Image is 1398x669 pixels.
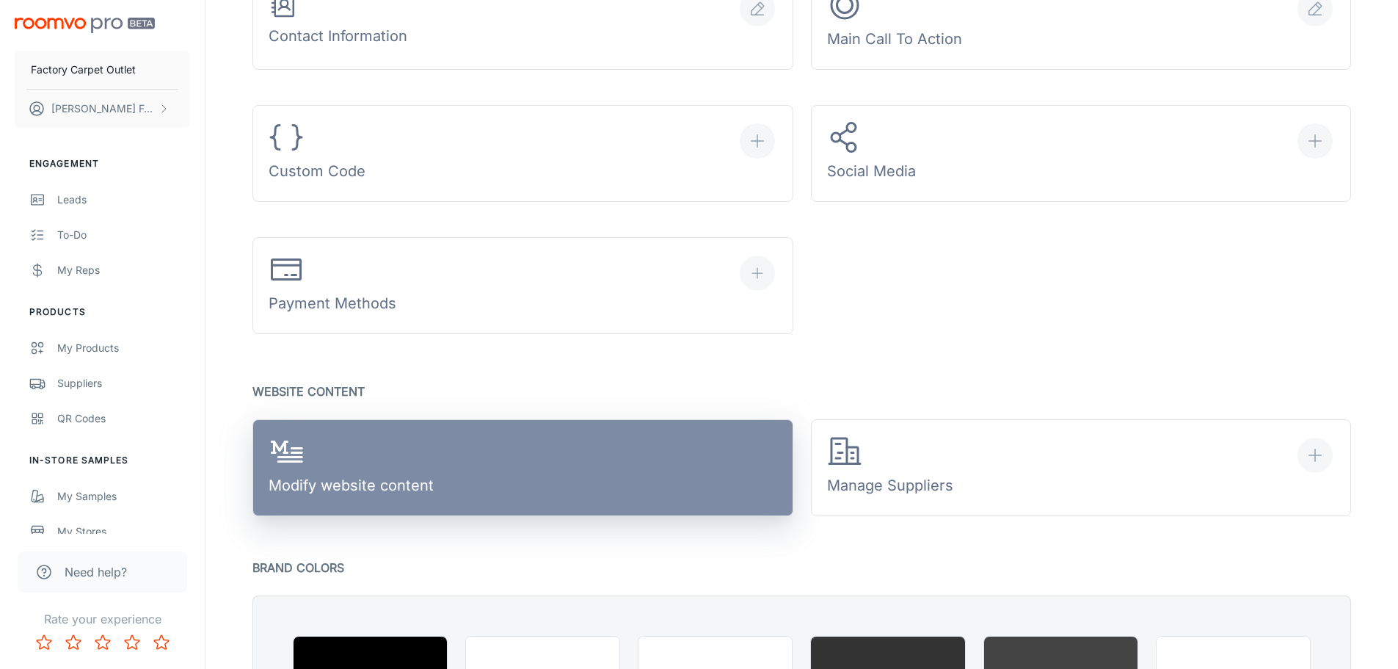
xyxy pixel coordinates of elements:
button: Rate 4 star [117,628,147,657]
div: Custom Code [269,120,365,188]
button: [PERSON_NAME] Folco [15,90,190,128]
img: Roomvo PRO Beta [15,18,155,33]
div: My Samples [57,488,190,505]
div: Manage Suppliers [827,434,953,502]
div: My Stores [57,524,190,540]
div: To-do [57,227,190,243]
div: Modify website content [269,434,434,502]
button: Custom Code [252,105,793,202]
div: Suppliers [57,375,190,391]
button: Rate 3 star [88,628,117,657]
button: Payment Methods [252,237,793,334]
button: Manage Suppliers [811,419,1352,516]
button: Factory Carpet Outlet [15,51,190,89]
div: Leads [57,192,190,208]
button: Social Media [811,105,1352,202]
div: QR Codes [57,411,190,427]
a: Modify website content [252,419,793,516]
p: Rate your experience [12,610,193,628]
button: Rate 5 star [147,628,176,657]
button: Rate 2 star [59,628,88,657]
p: Factory Carpet Outlet [31,62,136,78]
p: Website Content [252,381,1351,402]
div: My Products [57,340,190,356]
span: Need help? [65,563,127,581]
div: Social Media [827,120,916,188]
p: Brand Colors [252,557,1351,578]
button: Rate 1 star [29,628,59,657]
div: My Reps [57,262,190,278]
p: [PERSON_NAME] Folco [51,101,155,117]
div: Payment Methods [269,252,396,320]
